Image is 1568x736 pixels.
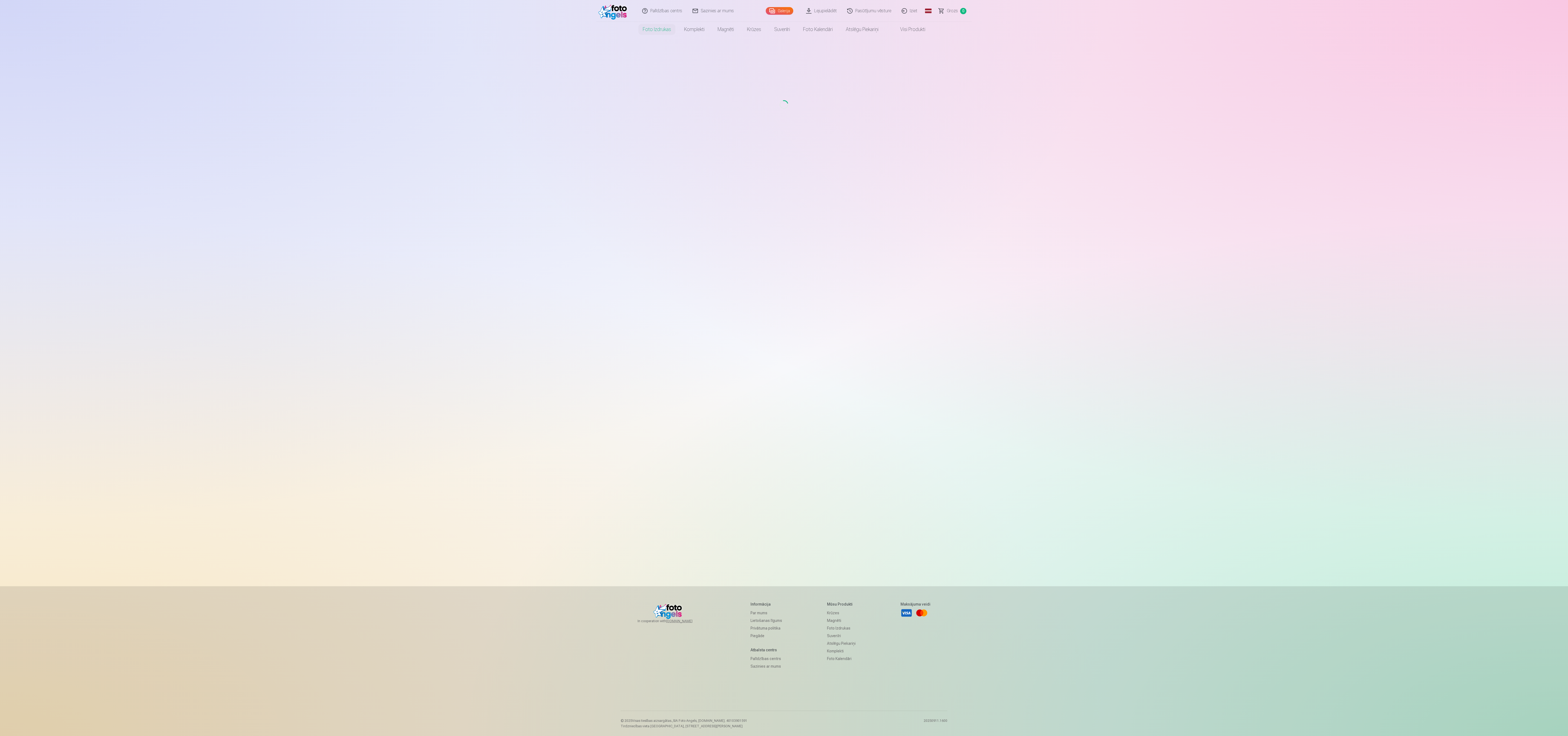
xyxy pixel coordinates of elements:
h5: Informācija [751,601,782,607]
a: Atslēgu piekariņi [839,22,885,37]
a: Suvenīri [827,632,856,640]
a: Magnēti [827,617,856,624]
a: Par mums [751,609,782,617]
a: Palīdzības centrs [751,655,782,662]
a: Foto izdrukas [827,624,856,632]
h5: Mūsu produkti [827,601,856,607]
a: Galerija [766,7,793,15]
span: SIA Foto Angels, [DOMAIN_NAME]. 40103901591 [673,719,747,723]
p: © 2025 Visas tiesības aizsargātas. , [621,719,747,723]
a: Visi produkti [885,22,932,37]
p: Tirdzniecības vieta [GEOGRAPHIC_DATA], [STREET_ADDRESS][PERSON_NAME] [621,724,747,728]
a: Komplekti [827,647,856,655]
a: [DOMAIN_NAME] [666,619,706,623]
a: Komplekti [678,22,711,37]
span: Grozs [947,8,958,14]
span: 0 [960,8,966,14]
a: Piegāde [751,632,782,640]
h5: Atbalsta centrs [751,647,782,653]
img: /fa1 [598,2,630,20]
a: Krūzes [740,22,768,37]
a: Privātuma politika [751,624,782,632]
a: Mastercard [916,607,928,619]
a: Sazinies ar mums [751,662,782,670]
a: Krūzes [827,609,856,617]
a: Lietošanas līgums [751,617,782,624]
a: Atslēgu piekariņi [827,640,856,647]
h5: Maksājuma veidi [901,601,930,607]
a: Foto kalendāri [827,655,856,662]
span: In cooperation with [638,619,706,623]
a: Magnēti [711,22,740,37]
a: Visa [901,607,912,619]
a: Foto kalendāri [797,22,839,37]
a: Suvenīri [768,22,797,37]
a: Foto izdrukas [636,22,678,37]
p: 20250911.1600 [924,719,947,728]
